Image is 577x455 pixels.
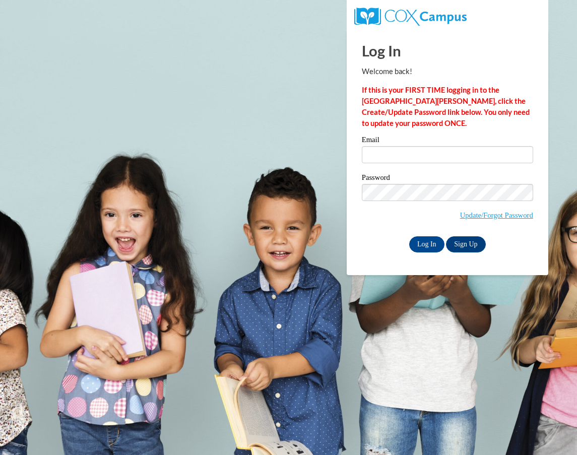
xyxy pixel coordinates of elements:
label: Email [362,136,533,146]
a: Update/Forgot Password [460,211,533,219]
label: Password [362,174,533,184]
p: Welcome back! [362,66,533,77]
img: COX Campus [354,8,467,26]
input: Log In [409,236,444,252]
a: Sign Up [446,236,485,252]
h1: Log In [362,40,533,61]
a: COX Campus [354,12,467,20]
strong: If this is your FIRST TIME logging in to the [GEOGRAPHIC_DATA][PERSON_NAME], click the Create/Upd... [362,86,530,127]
